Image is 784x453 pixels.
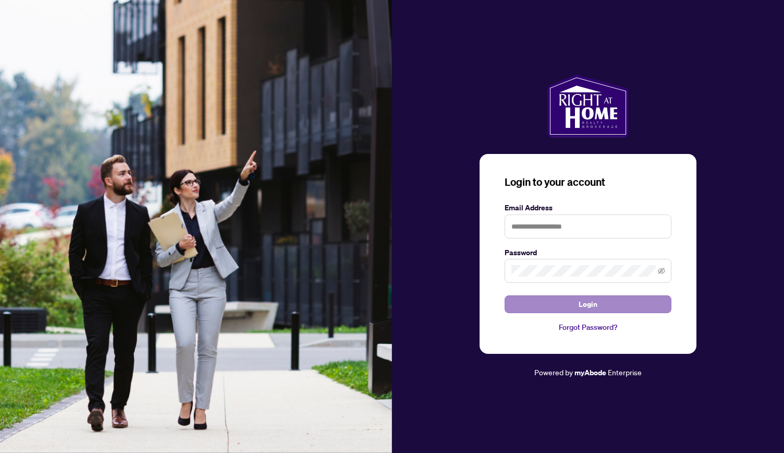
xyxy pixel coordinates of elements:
span: Login [579,296,597,313]
img: ma-logo [547,75,628,137]
h3: Login to your account [505,175,671,189]
a: Forgot Password? [505,321,671,333]
span: Enterprise [608,367,642,377]
label: Password [505,247,671,258]
span: eye-invisible [658,267,665,275]
label: Email Address [505,202,671,213]
span: Powered by [534,367,573,377]
button: Login [505,295,671,313]
a: myAbode [574,367,606,378]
